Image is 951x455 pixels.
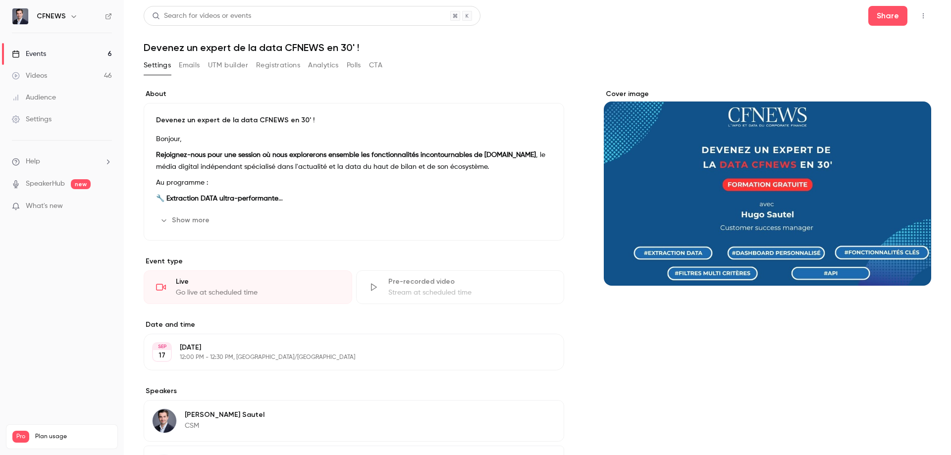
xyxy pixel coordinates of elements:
[180,354,512,361] p: 12:00 PM - 12:30 PM, [GEOGRAPHIC_DATA]/[GEOGRAPHIC_DATA]
[176,277,340,287] div: Live
[71,179,91,189] span: new
[144,256,564,266] p: Event type
[144,320,564,330] label: Date and time
[156,149,552,173] p: , le média digital indépendant spécialisé dans l'actualité et la data du haut de bilan et de son ...
[604,89,931,286] section: Cover image
[12,49,46,59] div: Events
[153,409,176,433] img: Hugo Sautel
[185,421,264,431] p: CSM
[176,288,340,298] div: Go live at scheduled time
[12,431,29,443] span: Pro
[12,114,52,124] div: Settings
[12,93,56,102] div: Audience
[180,343,512,353] p: [DATE]
[26,201,63,211] span: What's new
[868,6,907,26] button: Share
[144,400,564,442] div: Hugo Sautel[PERSON_NAME] SautelCSM
[156,133,552,145] p: Bonjour,
[12,156,112,167] li: help-dropdown-opener
[156,177,552,189] p: Au programme :
[26,156,40,167] span: Help
[185,410,264,420] p: [PERSON_NAME] Sautel
[208,57,248,73] button: UTM builder
[158,351,165,360] p: 17
[156,195,283,202] strong: 🔧 Extraction DATA ultra-performante
[347,57,361,73] button: Polls
[153,343,171,350] div: SEP
[26,179,65,189] a: SpeakerHub
[369,57,382,73] button: CTA
[604,89,931,99] label: Cover image
[308,57,339,73] button: Analytics
[12,8,28,24] img: CFNEWS
[156,115,552,125] p: Devenez un expert de la data CFNEWS en 30' !
[37,11,66,21] h6: CFNEWS
[356,270,565,304] div: Pre-recorded videoStream at scheduled time
[144,89,564,99] label: About
[156,152,536,158] strong: Rejoignez-nous pour une session où nous explorerons ensemble les fonctionnalités incontournables ...
[156,212,215,228] button: Show more
[12,71,47,81] div: Videos
[35,433,111,441] span: Plan usage
[179,57,200,73] button: Emails
[144,270,352,304] div: LiveGo live at scheduled time
[388,288,552,298] div: Stream at scheduled time
[144,386,564,396] label: Speakers
[256,57,300,73] button: Registrations
[144,57,171,73] button: Settings
[144,42,931,53] h1: Devenez un expert de la data CFNEWS en 30' !
[388,277,552,287] div: Pre-recorded video
[152,11,251,21] div: Search for videos or events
